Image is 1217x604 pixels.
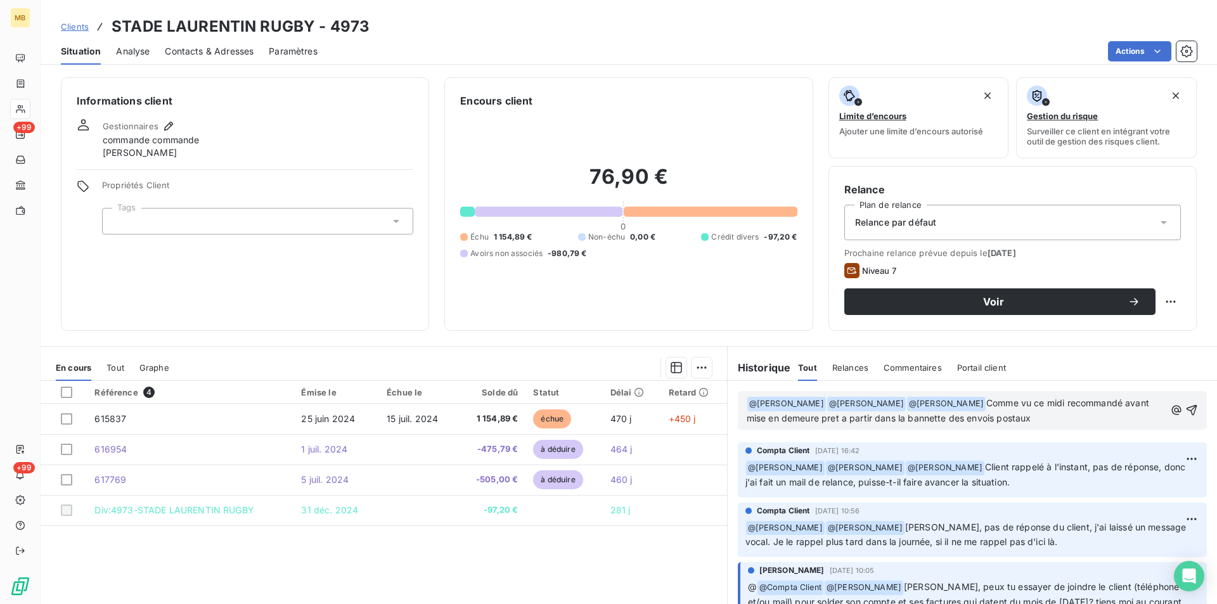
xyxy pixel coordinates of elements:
[94,387,286,398] div: Référence
[669,413,696,424] span: +450 j
[746,521,825,536] span: @ [PERSON_NAME]
[494,231,532,243] span: 1 154,89 €
[56,363,91,373] span: En cours
[844,248,1181,258] span: Prochaine relance prévue depuis le
[815,447,860,454] span: [DATE] 16:42
[757,581,823,595] span: @ Compta Client
[103,134,200,146] span: commande commande
[747,397,1152,423] span: Comme vu ce midi recommandé avant mise en demeure pret a partir dans la bannette des envois postaux
[610,504,631,515] span: 281 j
[94,474,126,485] span: 617769
[588,231,625,243] span: Non-échu
[844,182,1181,197] h6: Relance
[610,413,632,424] span: 470 j
[610,444,633,454] span: 464 j
[470,231,489,243] span: Échu
[826,461,905,475] span: @ [PERSON_NAME]
[610,474,633,485] span: 460 j
[907,397,986,411] span: @ [PERSON_NAME]
[61,45,101,58] span: Situation
[728,360,791,375] h6: Historique
[757,505,810,517] span: Compta Client
[61,22,89,32] span: Clients
[957,363,1006,373] span: Portail client
[465,504,518,517] span: -97,20 €
[1027,111,1098,121] span: Gestion du risque
[1027,126,1186,146] span: Surveiller ce client en intégrant votre outil de gestion des risques client.
[860,297,1128,307] span: Voir
[621,221,626,231] span: 0
[460,93,532,108] h6: Encours client
[77,93,413,108] h6: Informations client
[269,45,318,58] span: Paramètres
[465,413,518,425] span: 1 154,89 €
[884,363,942,373] span: Commentaires
[906,461,984,475] span: @ [PERSON_NAME]
[844,288,1156,315] button: Voir
[839,126,983,136] span: Ajouter une limite d’encours autorisé
[465,443,518,456] span: -475,79 €
[13,122,35,133] span: +99
[10,576,30,596] img: Logo LeanPay
[862,266,896,276] span: Niveau 7
[61,20,89,33] a: Clients
[103,146,177,159] span: [PERSON_NAME]
[94,444,127,454] span: 616954
[301,413,355,424] span: 25 juin 2024
[301,387,371,397] div: Émise le
[103,121,158,131] span: Gestionnaires
[798,363,817,373] span: Tout
[533,409,571,428] span: échue
[745,461,1188,487] span: Client rappelé à l'instant, pas de réponse, donc j'ai fait un mail de relance, puisse-t-il faire ...
[610,387,654,397] div: Délai
[139,363,169,373] span: Graphe
[1108,41,1171,61] button: Actions
[759,565,825,576] span: [PERSON_NAME]
[533,387,595,397] div: Statut
[1174,561,1204,591] div: Open Intercom Messenger
[113,215,123,227] input: Ajouter une valeur
[826,521,905,536] span: @ [PERSON_NAME]
[116,45,150,58] span: Analyse
[13,462,35,473] span: +99
[301,504,358,515] span: 31 déc. 2024
[10,8,30,28] div: MB
[387,413,438,424] span: 15 juil. 2024
[745,522,1189,548] span: [PERSON_NAME], pas de réponse du client, j'ai laissé un message vocal. Je le rappel plus tard dan...
[855,216,937,229] span: Relance par défaut
[1016,77,1197,158] button: Gestion du risqueSurveiller ce client en intégrant votre outil de gestion des risques client.
[94,413,126,424] span: 615837
[988,248,1016,258] span: [DATE]
[301,444,347,454] span: 1 juil. 2024
[828,77,1009,158] button: Limite d’encoursAjouter une limite d’encours autorisé
[832,363,868,373] span: Relances
[764,231,797,243] span: -97,20 €
[465,387,518,397] div: Solde dû
[825,581,903,595] span: @ [PERSON_NAME]
[746,461,825,475] span: @ [PERSON_NAME]
[533,470,583,489] span: à déduire
[470,248,543,259] span: Avoirs non associés
[839,111,906,121] span: Limite d’encours
[830,567,875,574] span: [DATE] 10:05
[533,440,583,459] span: à déduire
[387,387,450,397] div: Échue le
[827,397,906,411] span: @ [PERSON_NAME]
[465,473,518,486] span: -505,00 €
[748,581,757,592] span: @
[548,248,586,259] span: -980,79 €
[165,45,254,58] span: Contacts & Adresses
[711,231,759,243] span: Crédit divers
[669,387,719,397] div: Retard
[94,504,254,515] span: Div:4973-STADE LAURENTIN RUGBY
[143,387,155,398] span: 4
[815,507,860,515] span: [DATE] 10:56
[301,474,349,485] span: 5 juil. 2024
[112,15,370,38] h3: STADE LAURENTIN RUGBY - 4973
[460,164,797,202] h2: 76,90 €
[106,363,124,373] span: Tout
[630,231,655,243] span: 0,00 €
[757,445,810,456] span: Compta Client
[747,397,826,411] span: @ [PERSON_NAME]
[102,180,413,198] span: Propriétés Client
